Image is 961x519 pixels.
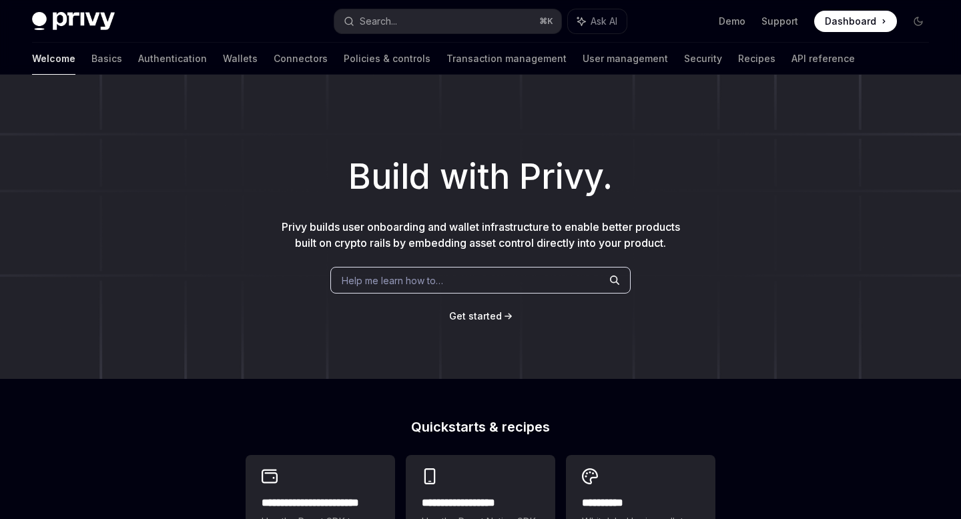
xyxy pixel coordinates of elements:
a: Recipes [738,43,775,75]
img: dark logo [32,12,115,31]
a: Dashboard [814,11,897,32]
h2: Quickstarts & recipes [246,420,715,434]
span: Ask AI [591,15,617,28]
span: Help me learn how to… [342,274,443,288]
a: API reference [791,43,855,75]
a: Connectors [274,43,328,75]
span: Dashboard [825,15,876,28]
a: Transaction management [446,43,567,75]
span: ⌘ K [539,16,553,27]
a: Demo [719,15,745,28]
a: Support [761,15,798,28]
div: Search... [360,13,397,29]
a: Get started [449,310,502,323]
a: User management [583,43,668,75]
span: Privy builds user onboarding and wallet infrastructure to enable better products built on crypto ... [282,220,680,249]
button: Toggle dark mode [908,11,929,32]
a: Security [684,43,722,75]
a: Policies & controls [344,43,430,75]
a: Welcome [32,43,75,75]
button: Ask AI [568,9,627,33]
button: Search...⌘K [334,9,561,33]
a: Wallets [223,43,258,75]
span: Get started [449,310,502,322]
a: Authentication [138,43,207,75]
h1: Build with Privy. [21,151,940,203]
a: Basics [91,43,122,75]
